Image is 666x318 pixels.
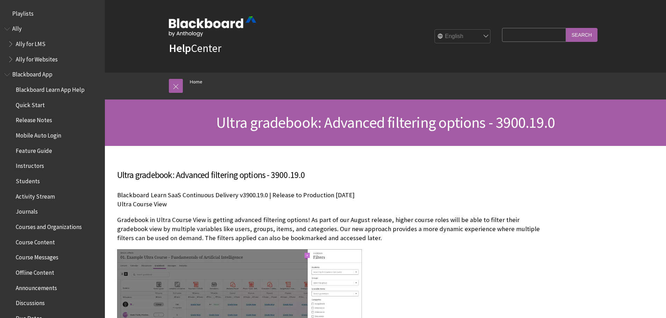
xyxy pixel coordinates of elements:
span: Instructors [16,160,44,170]
img: Blackboard by Anthology [169,16,256,37]
span: Feature Guide [16,145,52,154]
p: Gradebook in Ultra Course View is getting advanced filtering options! As part of our August relea... [117,215,551,243]
nav: Book outline for Playlists [4,8,101,20]
span: Discussions [16,297,45,306]
span: Blackboard App [12,69,52,78]
span: Ally for Websites [16,53,58,63]
span: Playlists [12,8,34,17]
h3: Ultra gradebook: Advanced filtering options - 3900.19.0 [117,169,551,182]
nav: Book outline for Anthology Ally Help [4,23,101,65]
span: Quick Start [16,99,45,109]
span: Blackboard Learn SaaS Continuous Delivery v3900.19.0 | Release to Production [DATE] Ultra Course ... [117,191,355,208]
span: Courses and Organizations [16,221,82,230]
input: Search [566,28,597,42]
span: Release Notes [16,114,52,124]
a: HelpCenter [169,41,221,55]
span: Announcements [16,282,57,291]
span: Course Content [16,236,55,246]
span: Activity Stream [16,191,55,200]
span: Journals [16,206,38,215]
a: Home [190,77,202,86]
span: Mobile Auto Login [16,130,61,139]
span: Ultra gradebook: Advanced filtering options - 3900.19.0 [216,113,555,132]
strong: Help [169,41,191,55]
span: Ally for LMS [16,38,45,47]
span: Students [16,175,40,185]
span: Ally [12,23,22,32]
select: Site Language Selector [435,30,491,44]
span: Blackboard Learn App Help [16,84,85,93]
span: Offline Content [16,267,54,276]
span: Course Messages [16,252,58,261]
